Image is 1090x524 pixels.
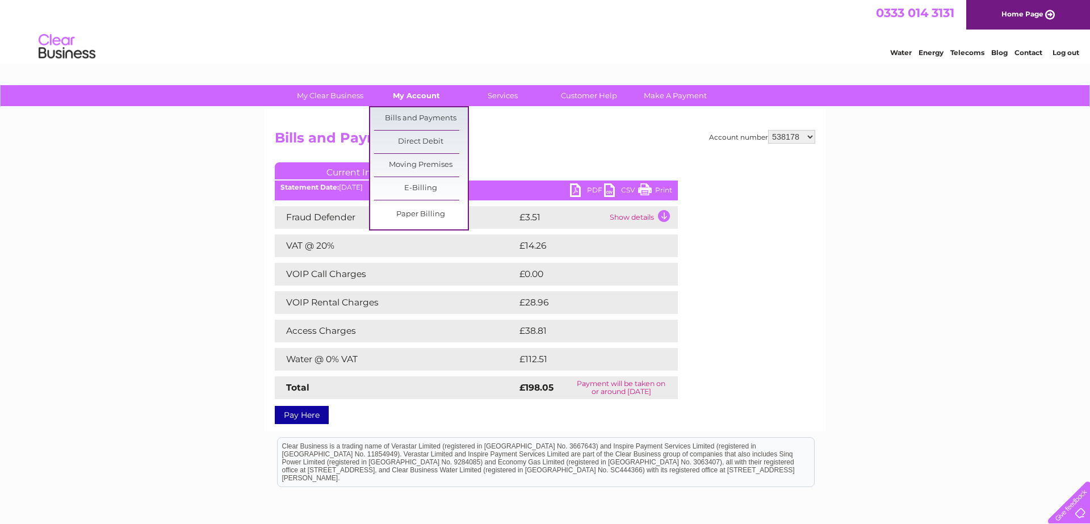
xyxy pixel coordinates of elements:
a: My Account [370,85,463,106]
td: £112.51 [517,348,655,371]
a: Log out [1053,48,1079,57]
a: Paper Billing [374,203,468,226]
strong: £198.05 [519,382,554,393]
td: Fraud Defender [275,206,517,229]
td: VOIP Call Charges [275,263,517,286]
a: My Clear Business [283,85,377,106]
img: logo.png [38,30,96,64]
a: Water [890,48,912,57]
td: Payment will be taken on or around [DATE] [564,376,678,399]
strong: Total [286,382,309,393]
a: Telecoms [950,48,984,57]
td: Show details [607,206,678,229]
div: Account number [709,130,815,144]
a: 0333 014 3131 [876,6,954,20]
a: CSV [604,183,638,200]
a: Moving Premises [374,154,468,177]
td: £38.81 [517,320,654,342]
a: Direct Debit [374,131,468,153]
td: Access Charges [275,320,517,342]
td: £14.26 [517,234,654,257]
a: Customer Help [542,85,636,106]
a: E-Billing [374,177,468,200]
a: Pay Here [275,406,329,424]
a: Services [456,85,550,106]
a: Print [638,183,672,200]
a: PDF [570,183,604,200]
a: Blog [991,48,1008,57]
a: Bills and Payments [374,107,468,130]
td: £0.00 [517,263,652,286]
td: £3.51 [517,206,607,229]
td: £28.96 [517,291,656,314]
td: VAT @ 20% [275,234,517,257]
a: Current Invoice [275,162,445,179]
td: VOIP Rental Charges [275,291,517,314]
a: Contact [1014,48,1042,57]
td: Water @ 0% VAT [275,348,517,371]
h2: Bills and Payments [275,130,815,152]
div: Clear Business is a trading name of Verastar Limited (registered in [GEOGRAPHIC_DATA] No. 3667643... [278,6,814,55]
a: Make A Payment [628,85,722,106]
b: Statement Date: [280,183,339,191]
div: [DATE] [275,183,678,191]
a: Energy [919,48,944,57]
